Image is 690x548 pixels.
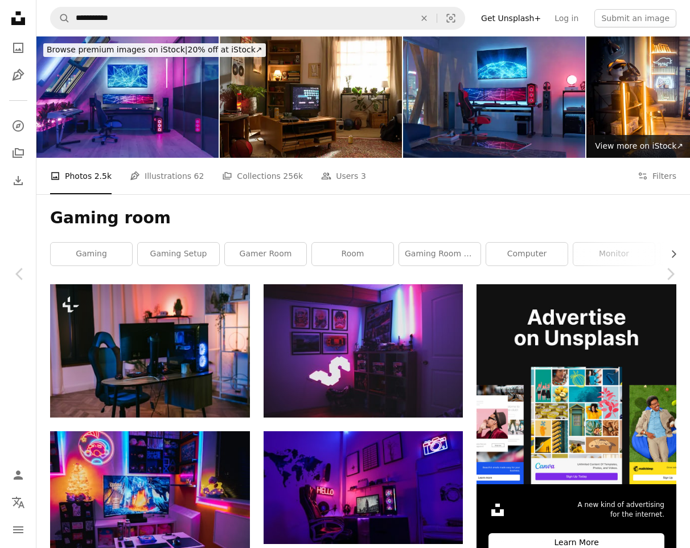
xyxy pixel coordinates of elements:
a: Log in [548,9,585,27]
img: black wooden shelf with picture frames [264,284,463,418]
button: Submit an image [594,9,676,27]
img: Gamer Room [403,36,585,158]
a: Download History [7,169,30,192]
img: file-1631306537910-2580a29a3cfcimage [488,501,507,519]
a: Next [650,219,690,329]
a: gamer room [225,243,306,265]
a: a desk with a computer and a chair [50,346,250,356]
a: black wooden shelf with picture frames [264,346,463,356]
div: 20% off at iStock ↗ [43,43,266,57]
span: 3 [361,170,366,182]
a: Explore [7,114,30,137]
a: black flat screen tv turned on near white wall [264,482,463,492]
span: View more on iStock ↗ [595,141,683,150]
a: monitor [573,243,655,265]
a: Users 3 [321,158,366,194]
img: Retro Gaming Setup in Cozy Old-school Living Room [220,36,402,158]
button: Filters [638,158,676,194]
a: Collections [7,142,30,165]
img: black flat screen tv turned on near white wall [264,431,463,543]
button: Clear [412,7,437,29]
a: computer [486,243,568,265]
a: gaming room background [399,243,480,265]
img: file-1636576776643-80d394b7be57image [477,284,676,484]
span: A new kind of advertising for the internet. [577,500,664,520]
h1: Gaming room [50,208,676,228]
a: Log in / Sign up [7,464,30,486]
a: Illustrations 62 [130,158,204,194]
a: gaming setup [138,243,219,265]
button: Menu [7,518,30,541]
a: Get Unsplash+ [474,9,548,27]
span: 62 [194,170,204,182]
img: a desk with a computer and a chair [50,284,250,418]
a: View more on iStock↗ [588,135,690,158]
a: Illustrations [7,64,30,87]
span: Browse premium images on iStock | [47,45,187,54]
a: Browse premium images on iStock|20% off at iStock↗ [36,36,273,64]
button: Language [7,491,30,514]
a: gaming [51,243,132,265]
img: Gamer Room [36,36,219,158]
button: Visual search [437,7,465,29]
a: a living room with a television and a game system [50,499,250,509]
span: 256k [283,170,303,182]
a: Collections 256k [222,158,303,194]
form: Find visuals sitewide [50,7,465,30]
a: room [312,243,393,265]
a: Photos [7,36,30,59]
button: Search Unsplash [51,7,70,29]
